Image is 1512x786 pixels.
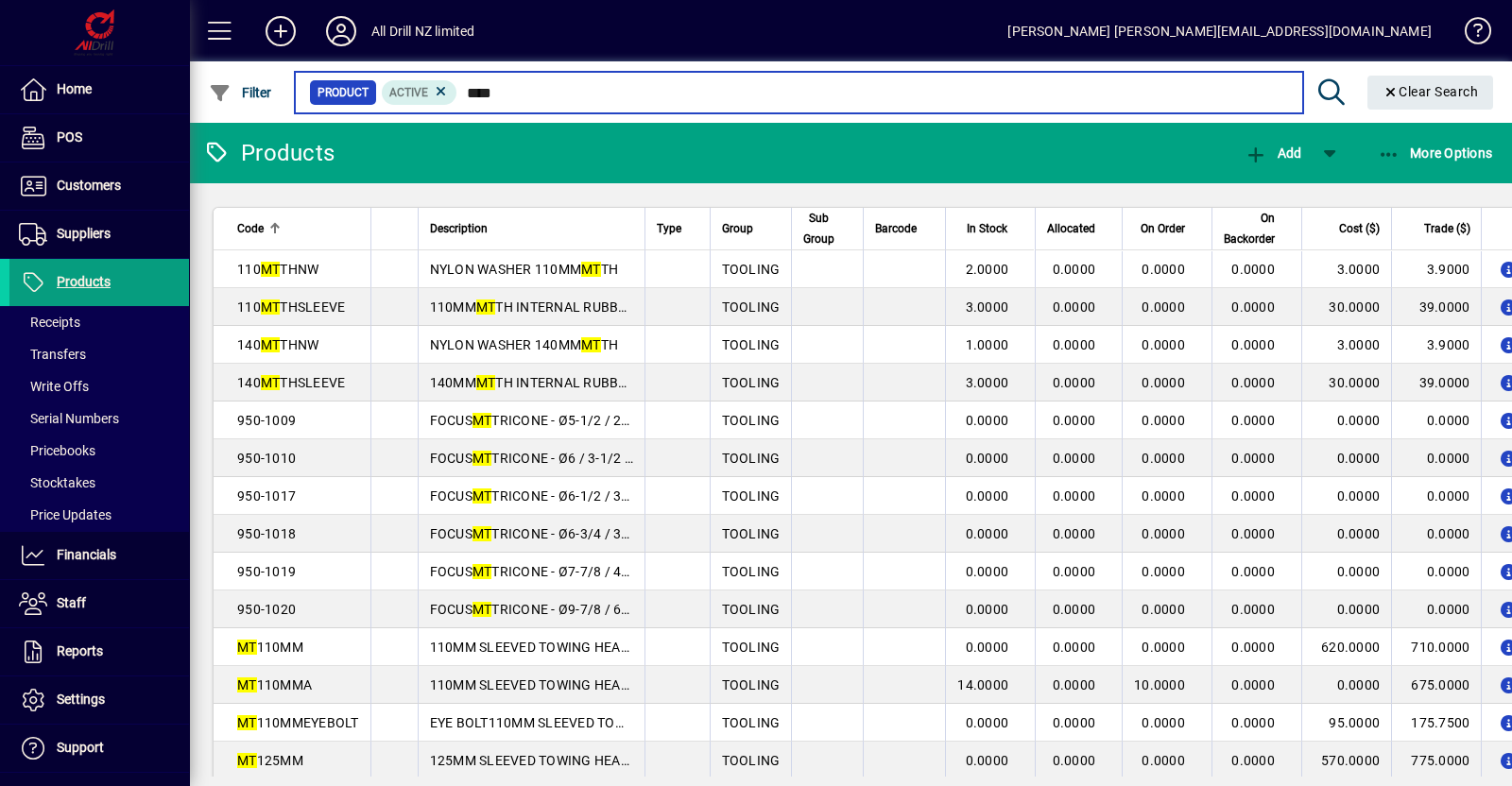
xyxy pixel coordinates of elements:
span: 0.0000 [1053,451,1096,466]
em: MT [581,337,601,352]
span: Allocated [1047,218,1095,239]
button: Clear [1367,76,1494,110]
span: 0.0000 [1231,677,1275,692]
span: 0.0000 [1053,602,1096,617]
span: On Order [1141,218,1185,239]
em: MT [472,413,492,428]
button: Filter [204,76,277,110]
button: Add [1240,136,1306,170]
span: In Stock [968,218,1008,239]
span: 110MMEYEBOLT [237,715,359,730]
span: TOOLING [722,602,781,617]
span: 0.0000 [1142,337,1185,352]
em: MT [472,488,492,504]
span: 0.0000 [1231,526,1275,541]
span: Serial Numbers [19,411,119,426]
td: 0.0000 [1391,590,1481,628]
a: Stocktakes [9,467,189,499]
em: MT [581,262,601,277]
div: Products [203,138,335,168]
span: 0.0000 [1142,299,1185,315]
span: 0.0000 [1231,753,1275,768]
div: [PERSON_NAME] [PERSON_NAME][EMAIL_ADDRESS][DOMAIN_NAME] [1007,16,1432,46]
td: 0.0000 [1301,402,1391,439]
span: 0.0000 [1231,375,1275,390]
td: 620.0000 [1301,628,1391,666]
span: 0.0000 [1231,564,1275,579]
span: 0.0000 [966,413,1009,428]
span: 110MM [237,640,303,655]
td: 0.0000 [1301,553,1391,590]
span: TOOLING [722,677,781,692]
em: MT [472,526,492,541]
span: 0.0000 [1053,715,1096,730]
span: Suppliers [57,226,111,241]
span: 2.0000 [966,262,1009,277]
a: Home [9,66,189,113]
span: Description [430,218,488,239]
span: Transfers [19,347,86,362]
td: 0.0000 [1301,590,1391,628]
span: 0.0000 [1231,451,1275,466]
span: 0.0000 [1142,375,1185,390]
span: 950-1010 [237,451,296,466]
span: TOOLING [722,337,781,352]
span: 0.0000 [1231,602,1275,617]
td: 570.0000 [1301,742,1391,779]
span: 140 THSLEEVE [237,375,345,390]
span: TOOLING [722,715,781,730]
span: 3.0000 [966,375,1009,390]
span: 110MMA [237,677,312,692]
span: 950-1019 [237,564,296,579]
span: 0.0000 [1053,413,1096,428]
em: MT [237,753,257,768]
span: Support [57,740,104,755]
a: POS [9,114,189,162]
div: Barcode [875,218,934,239]
span: TOOLING [722,375,781,390]
a: Price Updates [9,499,189,531]
span: Price Updates [19,507,112,522]
td: 0.0000 [1391,553,1481,590]
em: MT [476,375,496,390]
mat-chip: Activation Status: Active [382,80,457,105]
div: In Stock [957,218,1025,239]
a: Support [9,725,189,772]
td: 39.0000 [1391,364,1481,402]
a: Write Offs [9,370,189,402]
span: 0.0000 [1142,602,1185,617]
span: 0.0000 [1142,262,1185,277]
span: 110 THNW [237,262,318,277]
span: Active [389,86,428,99]
span: FOCUS TRICONE - Ø6-3/4 / 3-1/2 API REG PIN SB117S [430,526,778,541]
span: 0.0000 [1053,337,1096,352]
a: Settings [9,676,189,724]
button: Add [250,14,311,48]
span: 0.0000 [1053,677,1096,692]
span: 0.0000 [1053,375,1096,390]
span: 0.0000 [1053,526,1096,541]
span: Barcode [875,218,917,239]
span: 0.0000 [1053,262,1096,277]
td: 0.0000 [1301,666,1391,704]
span: 0.0000 [1231,413,1275,428]
a: Customers [9,162,189,210]
td: 30.0000 [1301,364,1391,402]
span: EYE BOLT110MM SLEEVED TOWING HEAD EXP [430,715,716,730]
td: 710.0000 [1391,628,1481,666]
div: On Order [1134,218,1202,239]
span: 0.0000 [1053,488,1096,504]
a: Staff [9,580,189,627]
td: 30.0000 [1301,288,1391,326]
span: NYLON WASHER 140MM TH [430,337,619,352]
span: 0.0000 [966,564,1009,579]
span: 0.0000 [966,715,1009,730]
span: 0.0000 [1231,640,1275,655]
div: Allocated [1047,218,1112,239]
span: Financials [57,547,116,562]
span: FOCUS TRICONE - Ø7-7/8 / 4-1/2 API REG PIN SB117S [430,564,778,579]
span: TOOLING [722,526,781,541]
span: 140MM TH INTERNAL RUBBER SLEEVE [430,375,686,390]
td: 39.0000 [1391,288,1481,326]
span: 110MM TH INTERNAL RUBBER SLEEVE [430,299,686,315]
